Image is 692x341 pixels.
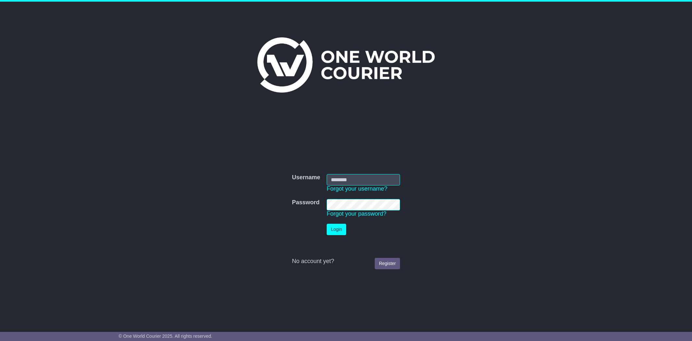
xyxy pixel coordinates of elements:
[292,174,320,181] label: Username
[327,210,386,217] a: Forgot your password?
[292,199,320,206] label: Password
[327,185,387,192] a: Forgot your username?
[292,258,400,265] div: No account yet?
[119,334,212,339] span: © One World Courier 2025. All rights reserved.
[257,37,434,93] img: One World
[375,258,400,269] a: Register
[327,224,346,235] button: Login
